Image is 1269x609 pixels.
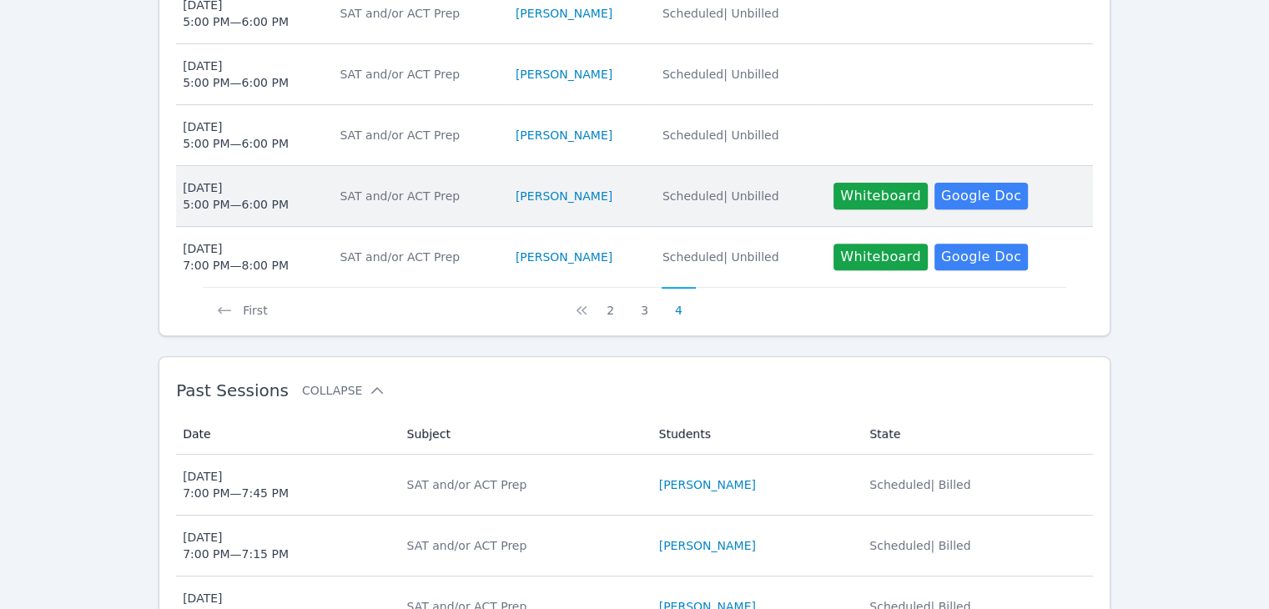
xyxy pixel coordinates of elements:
a: [PERSON_NAME] [516,127,612,143]
tr: [DATE]5:00 PM—6:00 PMSAT and/or ACT Prep[PERSON_NAME]Scheduled| Unbilled [176,105,1093,166]
div: SAT and/or ACT Prep [407,476,639,493]
a: [PERSON_NAME] [659,537,756,554]
button: Collapse [302,382,385,399]
div: SAT and/or ACT Prep [407,537,639,554]
span: Scheduled | Billed [869,478,970,491]
tr: [DATE]5:00 PM—6:00 PMSAT and/or ACT Prep[PERSON_NAME]Scheduled| UnbilledWhiteboardGoogle Doc [176,166,1093,227]
div: [DATE] 5:00 PM — 6:00 PM [183,118,289,152]
a: [PERSON_NAME] [516,188,612,204]
div: [DATE] 7:00 PM — 7:15 PM [183,529,289,562]
button: 3 [627,287,662,319]
span: Scheduled | Unbilled [662,250,779,264]
button: 4 [662,287,696,319]
div: [DATE] 5:00 PM — 6:00 PM [183,179,289,213]
span: Scheduled | Unbilled [662,68,779,81]
th: Students [649,414,860,455]
th: Date [176,414,396,455]
div: SAT and/or ACT Prep [340,127,495,143]
button: Whiteboard [833,244,928,270]
div: [DATE] 5:00 PM — 6:00 PM [183,58,289,91]
button: First [203,287,280,319]
a: [PERSON_NAME] [659,476,756,493]
a: Google Doc [934,183,1028,209]
span: Scheduled | Unbilled [662,7,779,20]
tr: [DATE]7:00 PM—7:45 PMSAT and/or ACT Prep[PERSON_NAME]Scheduled| Billed [176,455,1093,516]
span: Scheduled | Unbilled [662,189,779,203]
span: Past Sessions [176,380,289,400]
a: [PERSON_NAME] [516,66,612,83]
tr: [DATE]7:00 PM—8:00 PMSAT and/or ACT Prep[PERSON_NAME]Scheduled| UnbilledWhiteboardGoogle Doc [176,227,1093,287]
div: [DATE] 7:00 PM — 7:45 PM [183,468,289,501]
th: State [859,414,1093,455]
a: [PERSON_NAME] [516,5,612,22]
tr: [DATE]7:00 PM—7:15 PMSAT and/or ACT Prep[PERSON_NAME]Scheduled| Billed [176,516,1093,576]
a: [PERSON_NAME] [516,249,612,265]
div: SAT and/or ACT Prep [340,66,495,83]
button: Whiteboard [833,183,928,209]
th: Subject [397,414,649,455]
div: SAT and/or ACT Prep [340,5,495,22]
div: SAT and/or ACT Prep [340,249,495,265]
span: Scheduled | Billed [869,539,970,552]
a: Google Doc [934,244,1028,270]
span: Scheduled | Unbilled [662,128,779,142]
button: 2 [593,287,627,319]
div: SAT and/or ACT Prep [340,188,495,204]
tr: [DATE]5:00 PM—6:00 PMSAT and/or ACT Prep[PERSON_NAME]Scheduled| Unbilled [176,44,1093,105]
div: [DATE] 7:00 PM — 8:00 PM [183,240,289,274]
